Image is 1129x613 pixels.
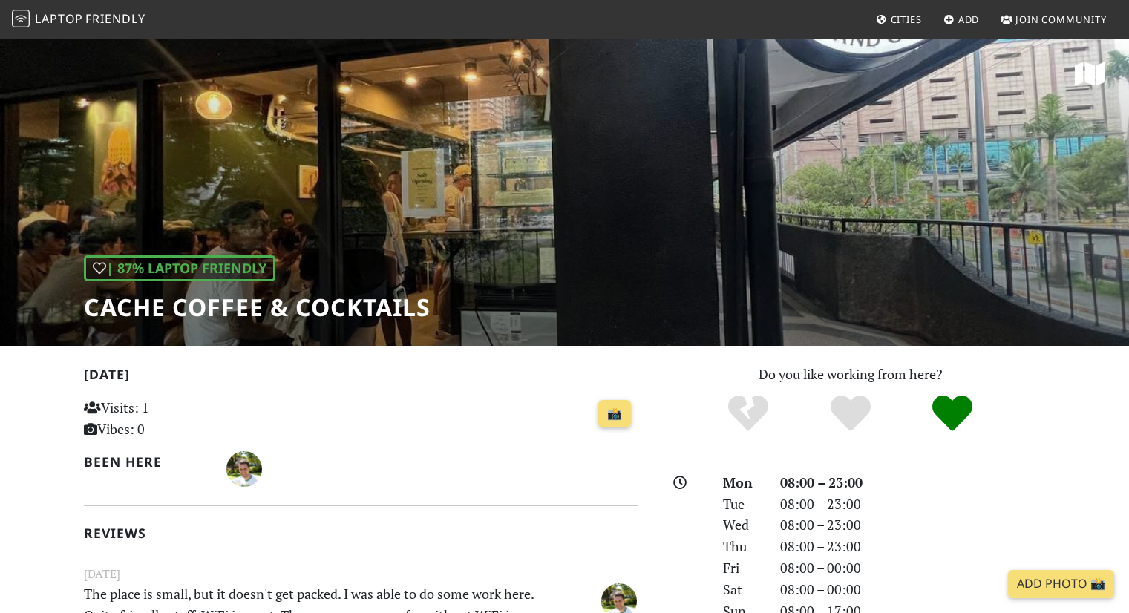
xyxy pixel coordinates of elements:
img: 4135-andre.jpg [226,451,262,487]
a: Add Photo 📸 [1008,570,1114,598]
div: Mon [714,472,770,494]
h2: [DATE] [84,367,638,388]
div: Tue [714,494,770,515]
p: Do you like working from here? [655,364,1046,385]
span: Cities [891,13,922,26]
a: 📸 [598,400,631,428]
a: Add [937,6,986,33]
span: Andre Rubin [226,459,262,476]
span: Friendly [85,10,145,27]
div: 08:00 – 23:00 [771,536,1055,557]
div: 08:00 – 23:00 [771,472,1055,494]
div: 08:00 – 23:00 [771,494,1055,515]
a: LaptopFriendly LaptopFriendly [12,7,145,33]
small: [DATE] [75,565,647,583]
p: Visits: 1 Vibes: 0 [84,397,257,440]
span: Add [958,13,980,26]
span: Join Community [1015,13,1107,26]
div: Fri [714,557,770,579]
h2: Been here [84,454,209,470]
div: Definitely! [901,393,1004,434]
div: 08:00 – 00:00 [771,579,1055,600]
h1: Cache Coffee & Cocktails [84,293,431,321]
div: | 87% Laptop Friendly [84,255,275,281]
img: LaptopFriendly [12,10,30,27]
h2: Reviews [84,525,638,541]
div: No [697,393,799,434]
div: Wed [714,514,770,536]
div: Thu [714,536,770,557]
div: 08:00 – 23:00 [771,514,1055,536]
a: Cities [870,6,928,33]
div: Yes [799,393,902,434]
div: Sat [714,579,770,600]
a: Join Community [995,6,1113,33]
div: 08:00 – 00:00 [771,557,1055,579]
span: Laptop [35,10,83,27]
span: Andre Rubin [601,590,637,608]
